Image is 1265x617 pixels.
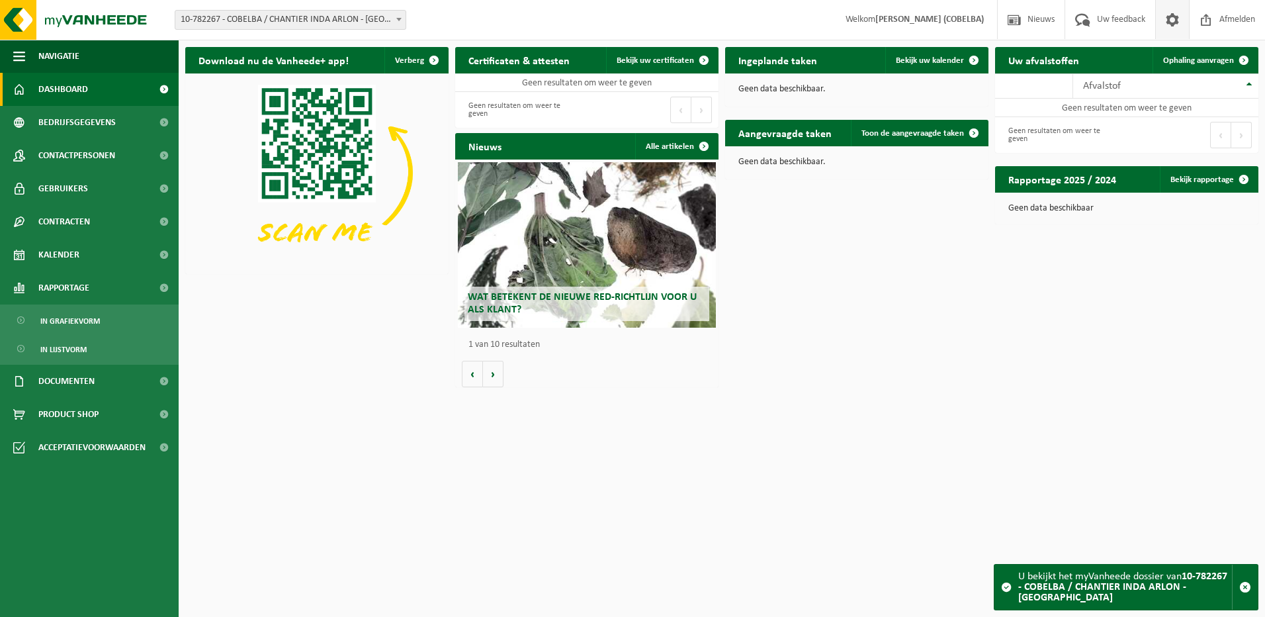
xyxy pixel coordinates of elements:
[38,205,90,238] span: Contracten
[1210,122,1231,148] button: Previous
[175,11,406,29] span: 10-782267 - COBELBA / CHANTIER INDA ARLON - ARLON
[1002,120,1120,150] div: Geen resultaten om weer te geven
[38,40,79,73] span: Navigatie
[691,97,712,123] button: Next
[455,133,515,159] h2: Nieuws
[455,73,719,92] td: Geen resultaten om weer te geven
[462,95,580,124] div: Geen resultaten om weer te geven
[725,120,845,146] h2: Aangevraagde taken
[995,47,1092,73] h2: Uw afvalstoffen
[483,361,503,387] button: Volgende
[458,162,716,328] a: Wat betekent de nieuwe RED-richtlijn voor u als klant?
[468,340,712,350] p: 1 van 10 resultaten
[3,336,175,361] a: In lijstvorm
[606,47,717,73] a: Bekijk uw certificaten
[38,271,89,305] span: Rapportage
[896,56,964,65] span: Bekijk uw kalender
[1231,122,1252,148] button: Next
[738,158,975,167] p: Geen data beschikbaar.
[875,15,984,24] strong: [PERSON_NAME] (COBELBA)
[175,10,406,30] span: 10-782267 - COBELBA / CHANTIER INDA ARLON - ARLON
[851,120,987,146] a: Toon de aangevraagde taken
[617,56,694,65] span: Bekijk uw certificaten
[185,47,362,73] h2: Download nu de Vanheede+ app!
[725,47,830,73] h2: Ingeplande taken
[40,337,87,362] span: In lijstvorm
[38,238,79,271] span: Kalender
[1153,47,1257,73] a: Ophaling aanvragen
[455,47,583,73] h2: Certificaten & attesten
[185,73,449,271] img: Download de VHEPlus App
[38,365,95,398] span: Documenten
[38,398,99,431] span: Product Shop
[38,139,115,172] span: Contactpersonen
[40,308,100,334] span: In grafiekvorm
[738,85,975,94] p: Geen data beschikbaar.
[1163,56,1234,65] span: Ophaling aanvragen
[395,56,424,65] span: Verberg
[1018,571,1227,603] strong: 10-782267 - COBELBA / CHANTIER INDA ARLON - [GEOGRAPHIC_DATA]
[3,308,175,333] a: In grafiekvorm
[995,166,1129,192] h2: Rapportage 2025 / 2024
[38,172,88,205] span: Gebruikers
[38,431,146,464] span: Acceptatievoorwaarden
[885,47,987,73] a: Bekijk uw kalender
[1083,81,1121,91] span: Afvalstof
[462,361,483,387] button: Vorige
[635,133,717,160] a: Alle artikelen
[384,47,447,73] button: Verberg
[468,292,697,315] span: Wat betekent de nieuwe RED-richtlijn voor u als klant?
[995,99,1258,117] td: Geen resultaten om weer te geven
[861,129,964,138] span: Toon de aangevraagde taken
[38,73,88,106] span: Dashboard
[670,97,691,123] button: Previous
[1018,565,1232,610] div: U bekijkt het myVanheede dossier van
[1008,204,1245,213] p: Geen data beschikbaar
[1160,166,1257,193] a: Bekijk rapportage
[38,106,116,139] span: Bedrijfsgegevens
